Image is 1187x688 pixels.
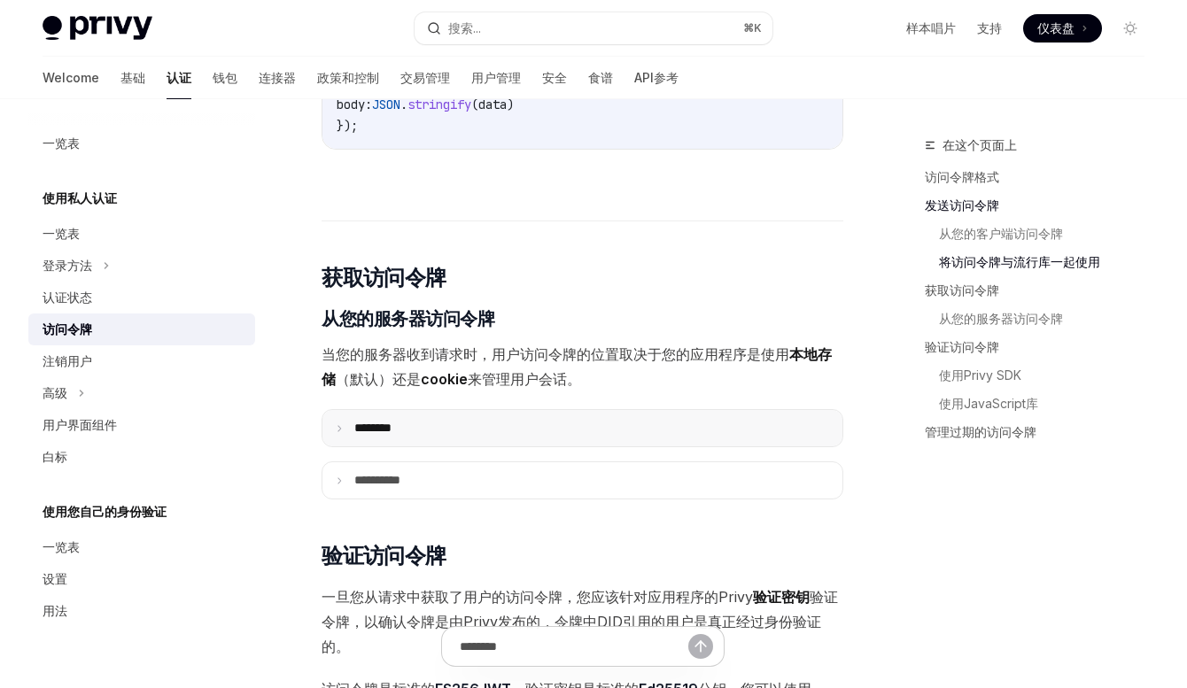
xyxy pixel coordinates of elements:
[977,19,1002,37] a: 支持
[1116,14,1144,43] button: 切换黑暗模式
[43,133,80,154] div: 一览表
[337,97,372,112] span: body:
[906,19,956,37] a: 样本唱片
[213,57,237,99] a: 钱包
[28,441,255,473] a: 白标
[688,634,713,659] button: 发送信息
[43,351,92,372] div: 注销用户
[925,276,1159,305] a: 获取访问令牌
[400,97,407,112] span: .
[43,537,80,558] div: 一览表
[939,361,1159,390] a: 使用Privy SDK
[925,191,1159,220] a: 发送访问令牌
[322,306,494,331] span: 从您的服务器访问令牌
[753,588,810,606] strong: 验证密钥
[507,97,514,112] span: )
[322,584,843,659] span: 一旦您从请求中获取了用户的访问令牌，您应该针对 应用程序 的Privy 验证令牌 ，以确认令牌是由Privy发布的，令牌中DID引用的用户是真正经过身份验证的。
[43,287,92,308] div: 认证状态
[43,319,92,340] div: 访问令牌
[939,248,1159,276] a: 将访问令牌与流行库一起使用
[28,345,255,377] a: 注销用户
[317,57,379,99] a: 政策和控制
[471,57,521,99] a: 用户管理
[28,313,255,345] a: 访问令牌
[28,531,255,563] a: 一览表
[43,223,80,244] div: 一览表
[634,57,679,99] a: API参考
[337,118,358,134] span: });
[939,305,1159,333] a: 从您的服务器访问令牌
[43,446,67,468] div: 白标
[478,97,507,112] span: data
[407,97,471,112] span: stringify
[43,188,117,209] h5: 使用私人认证
[43,16,152,41] img: 轻型标志
[43,600,67,622] div: 用法
[939,390,1159,418] a: 使用JavaScript库
[448,18,481,39] div: 搜索...
[743,21,762,35] span: ⌘K
[925,163,1159,191] a: 访问令牌格式
[120,57,145,99] a: 基础
[939,220,1159,248] a: 从您的客户端访问令牌
[1023,14,1102,43] a: 仪表盘
[28,282,255,313] a: 认证状态
[421,370,468,388] strong: cookie
[1037,19,1075,37] span: 仪表盘
[415,12,772,44] button: 搜索...⌘K
[259,57,296,99] a: 连接器
[943,135,1017,156] span: 在这个页面上
[322,342,843,391] span: 当您的服务器收到请求时，用户访问令牌的位置取决于您的应用程序是使用 （默认）还是 来管理用户会话。
[372,97,400,112] span: JSON
[43,57,99,99] a: Welcome
[28,409,255,441] a: 用户界面组件
[588,57,613,99] a: 食谱
[43,568,67,590] div: 设置
[400,57,450,99] a: 交易管理
[43,501,167,522] h5: 使用您自己的身份验证
[43,383,67,404] div: 高级
[925,418,1159,446] a: 管理过期的访问令牌
[925,333,1159,361] a: 验证访问令牌
[322,542,446,570] span: 验证访问令牌
[542,57,567,99] a: 安全
[28,128,255,159] a: 一览表
[28,218,255,250] a: 一览表
[167,57,191,99] a: 认证
[471,97,478,112] span: (
[322,264,446,292] span: 获取访问令牌
[28,563,255,595] a: 设置
[43,414,117,436] div: 用户界面组件
[43,255,92,276] div: 登录方法
[28,595,255,627] a: 用法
